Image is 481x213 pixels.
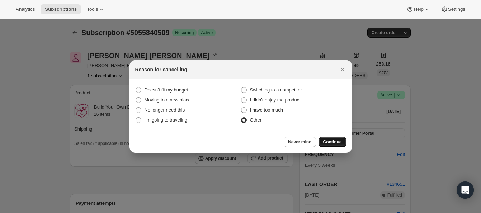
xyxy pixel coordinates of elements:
span: I didn't enjoy the product [250,97,301,103]
span: Never mind [288,139,311,145]
button: Subscriptions [41,4,81,14]
span: Tools [87,6,98,12]
button: Never mind [284,137,316,147]
button: Close [338,65,348,75]
span: I'm going to traveling [145,117,188,123]
span: Continue [323,139,342,145]
span: Subscriptions [45,6,77,12]
button: Help [402,4,435,14]
h2: Reason for cancelling [135,66,187,73]
button: Tools [82,4,109,14]
span: Analytics [16,6,35,12]
span: Switching to a competitor [250,87,302,93]
span: Settings [448,6,465,12]
span: Doesn't fit my budget [145,87,188,93]
span: Help [414,6,423,12]
span: I have too much [250,107,283,113]
span: No longer need this [145,107,185,113]
button: Analytics [11,4,39,14]
button: Settings [437,4,470,14]
span: Moving to a new place [145,97,191,103]
button: Continue [319,137,346,147]
div: Open Intercom Messenger [457,181,474,199]
span: Other [250,117,262,123]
